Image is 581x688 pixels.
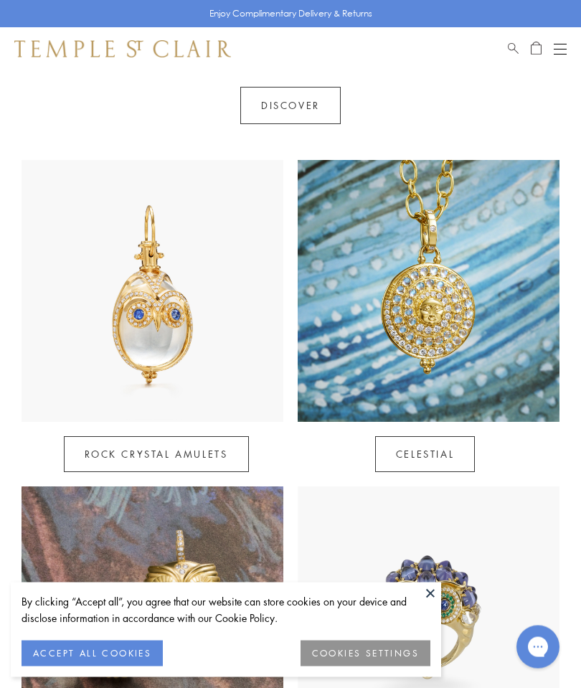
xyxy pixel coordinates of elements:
[22,593,430,626] div: By clicking “Accept all”, you agree that our website can store cookies on your device and disclos...
[531,40,542,57] a: Open Shopping Bag
[64,437,249,473] a: Rock Crystal Amulets
[240,88,341,125] a: Discover
[22,641,163,666] button: ACCEPT ALL COOKIES
[554,40,567,57] button: Open navigation
[509,621,567,674] iframe: Gorgias live chat messenger
[301,641,430,666] button: COOKIES SETTINGS
[375,437,475,473] a: Celestial
[209,6,372,21] p: Enjoy Complimentary Delivery & Returns
[14,40,231,57] img: Temple St. Clair
[508,40,519,57] a: Search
